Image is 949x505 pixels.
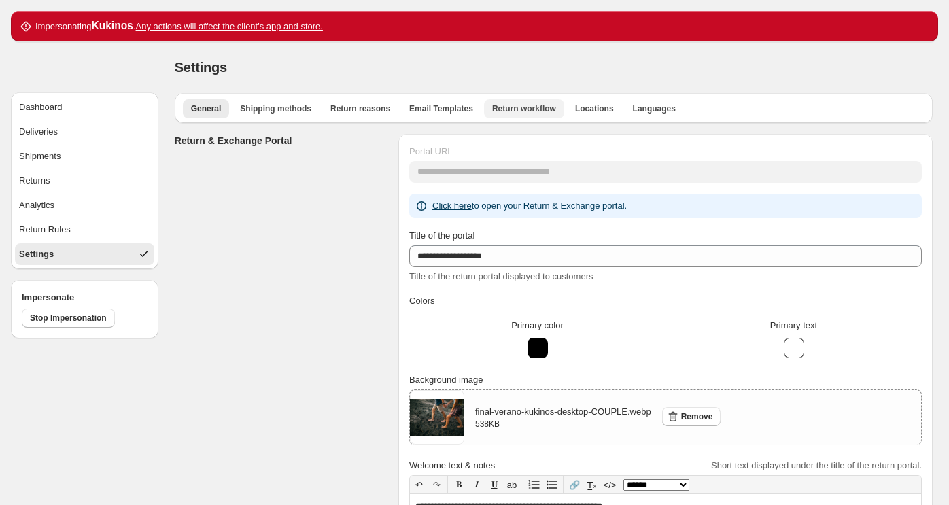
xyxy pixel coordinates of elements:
[15,219,154,241] button: Return Rules
[525,476,543,493] button: Numbered list
[15,97,154,118] button: Dashboard
[633,103,676,114] span: Languages
[30,313,107,324] span: Stop Impersonation
[507,480,517,490] s: ab
[19,150,61,163] div: Shipments
[15,145,154,167] button: Shipments
[409,296,435,306] span: Colors
[19,223,71,237] div: Return Rules
[450,476,468,493] button: 𝐁
[491,479,498,489] span: 𝐔
[681,411,713,422] span: Remove
[428,476,445,493] button: ↷
[15,170,154,192] button: Returns
[35,19,323,33] p: Impersonating .
[575,103,614,114] span: Locations
[468,476,485,493] button: 𝑰
[601,476,619,493] button: </>
[19,101,63,114] div: Dashboard
[409,103,473,114] span: Email Templates
[19,198,54,212] div: Analytics
[175,134,387,147] h3: Return & Exchange Portal
[409,375,483,385] span: Background image
[22,309,115,328] button: Stop Impersonation
[19,125,58,139] div: Deliveries
[711,460,922,470] span: Short text displayed under the title of the return portal.
[432,201,627,211] span: to open your Return & Exchange portal.
[15,194,154,216] button: Analytics
[22,291,148,304] h4: Impersonate
[662,407,721,426] button: Remove
[543,476,561,493] button: Bullet list
[492,103,556,114] span: Return workflow
[566,476,583,493] button: 🔗
[19,174,50,188] div: Returns
[136,21,323,31] u: Any actions will affect the client's app and store.
[409,230,474,241] span: Title of the portal
[583,476,601,493] button: T̲ₓ
[91,20,133,31] strong: Kukinos
[475,419,651,430] p: 538 KB
[770,320,817,330] span: Primary text
[330,103,390,114] span: Return reasons
[432,201,472,211] a: Click here
[409,271,593,281] span: Title of the return portal displayed to customers
[240,103,311,114] span: Shipping methods
[15,121,154,143] button: Deliveries
[175,60,227,75] span: Settings
[475,405,651,430] div: final-verano-kukinos-desktop-COUPLE.webp
[485,476,503,493] button: 𝐔
[410,476,428,493] button: ↶
[409,460,495,470] span: Welcome text & notes
[503,476,521,493] button: ab
[191,103,222,114] span: General
[15,243,154,265] button: Settings
[511,320,564,330] span: Primary color
[409,146,453,156] span: Portal URL
[19,247,54,261] div: Settings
